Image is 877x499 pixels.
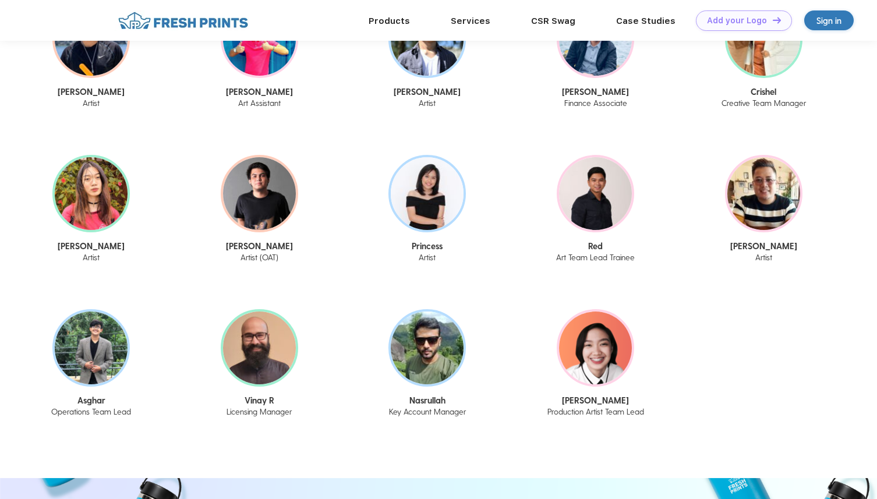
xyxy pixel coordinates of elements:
[31,406,152,416] p: Operations Team Lead
[585,340,606,356] img: email_hovered.svg
[535,406,656,416] p: Production Artist Team Lead
[199,395,320,405] p: Vinay R
[31,98,152,108] p: Artist
[81,340,101,356] img: email_hovered.svg
[199,98,320,108] p: Art Assistant
[31,395,152,405] p: Asghar
[816,14,841,27] div: Sign in
[199,86,320,97] p: [PERSON_NAME]
[367,98,488,108] p: Artist
[804,10,854,30] a: Sign in
[249,340,270,356] img: email_hovered.svg
[81,186,101,201] img: email_hovered.svg
[367,240,488,251] p: Princess
[367,395,488,405] p: Nasrullah
[367,406,488,416] p: Key Account Manager
[115,10,252,31] img: fo%20logo%202.webp
[535,252,656,262] p: Art Team Lead Trainee
[369,16,410,26] a: Products
[417,186,437,201] img: email_hovered.svg
[31,240,152,251] p: [PERSON_NAME]
[417,340,437,356] img: email_hovered.svg
[703,98,824,108] p: Creative Team Manager
[367,252,488,262] p: Artist
[367,86,488,97] p: [PERSON_NAME]
[199,240,320,251] p: [PERSON_NAME]
[199,252,320,262] p: Artist (OAT)
[585,186,606,201] img: email_hovered.svg
[535,86,656,97] p: [PERSON_NAME]
[703,240,824,251] p: [PERSON_NAME]
[31,86,152,97] p: [PERSON_NAME]
[535,395,656,405] p: [PERSON_NAME]
[535,240,656,251] p: Red
[199,406,320,416] p: Licensing Manager
[249,186,270,201] img: email_hovered.svg
[535,98,656,108] p: Finance Associate
[707,16,767,26] div: Add your Logo
[703,86,824,97] p: Crishel
[754,186,774,201] img: email_hovered.svg
[703,252,824,262] p: Artist
[773,17,781,23] img: DT
[31,252,152,262] p: Artist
